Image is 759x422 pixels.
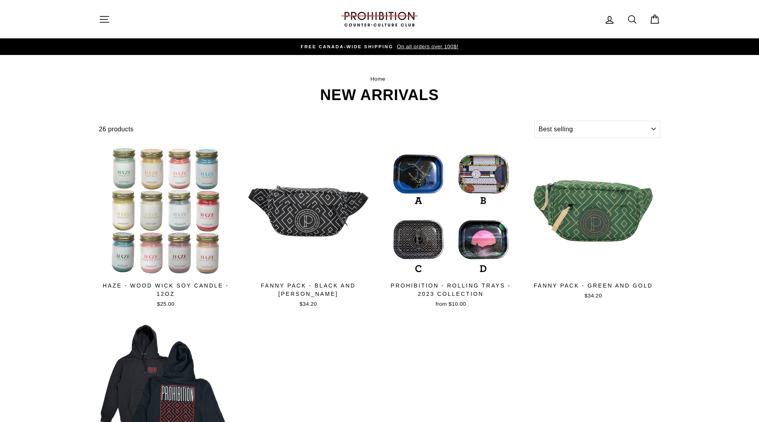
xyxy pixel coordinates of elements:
[395,44,458,49] span: On all orders over 100$!
[527,282,661,290] div: FANNY PACK - GREEN AND GOLD
[370,76,385,82] a: Home
[99,144,233,311] a: Haze - Wood Wick Soy Candle - 12oz$25.00
[99,300,233,308] div: $25.00
[384,300,518,308] div: from $10.00
[527,292,661,300] div: $34.20
[527,144,661,303] a: FANNY PACK - GREEN AND GOLD$34.20
[242,144,376,311] a: FANNY PACK - BLACK AND [PERSON_NAME]$34.20
[384,144,518,311] a: PROHIBITION - ROLLING TRAYS - 2023 COLLECTIONfrom $10.00
[99,124,531,134] div: 26 products
[99,282,233,298] div: Haze - Wood Wick Soy Candle - 12oz
[242,282,376,298] div: FANNY PACK - BLACK AND [PERSON_NAME]
[301,44,393,49] span: FREE CANADA-WIDE SHIPPING
[384,282,518,298] div: PROHIBITION - ROLLING TRAYS - 2023 COLLECTION
[99,75,660,83] nav: breadcrumbs
[340,12,419,26] img: PROHIBITION COUNTER-CULTURE CLUB
[387,76,389,82] span: /
[101,42,658,51] a: FREE CANADA-WIDE SHIPPING On all orders over 100$!
[99,87,660,102] h1: NEW ARRIVALS
[242,300,376,308] div: $34.20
